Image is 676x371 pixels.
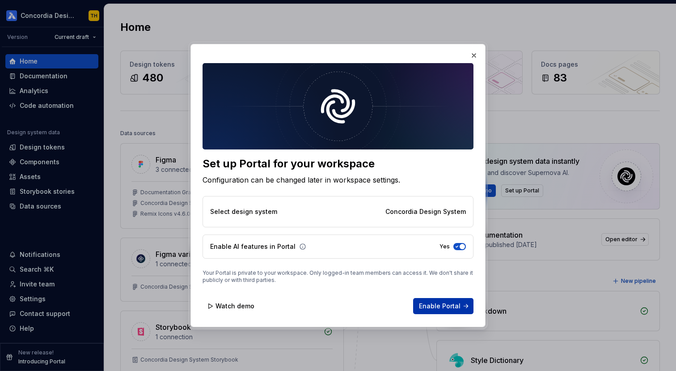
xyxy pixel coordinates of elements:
p: Your Portal is private to your workspace. Only logged-in team members can access it. We don't sha... [203,269,473,284]
div: Set up Portal for your workspace [203,157,473,171]
label: Yes [439,243,450,250]
span: Watch demo [215,302,254,311]
p: Concordia Design System [385,207,466,216]
button: Enable Portal [413,298,473,314]
button: Watch demo [203,298,260,314]
div: Configuration can be changed later in workspace settings. [203,175,473,185]
p: Enable AI features in Portal [210,242,296,251]
span: Enable Portal [419,302,461,311]
p: Select design system [210,207,277,216]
